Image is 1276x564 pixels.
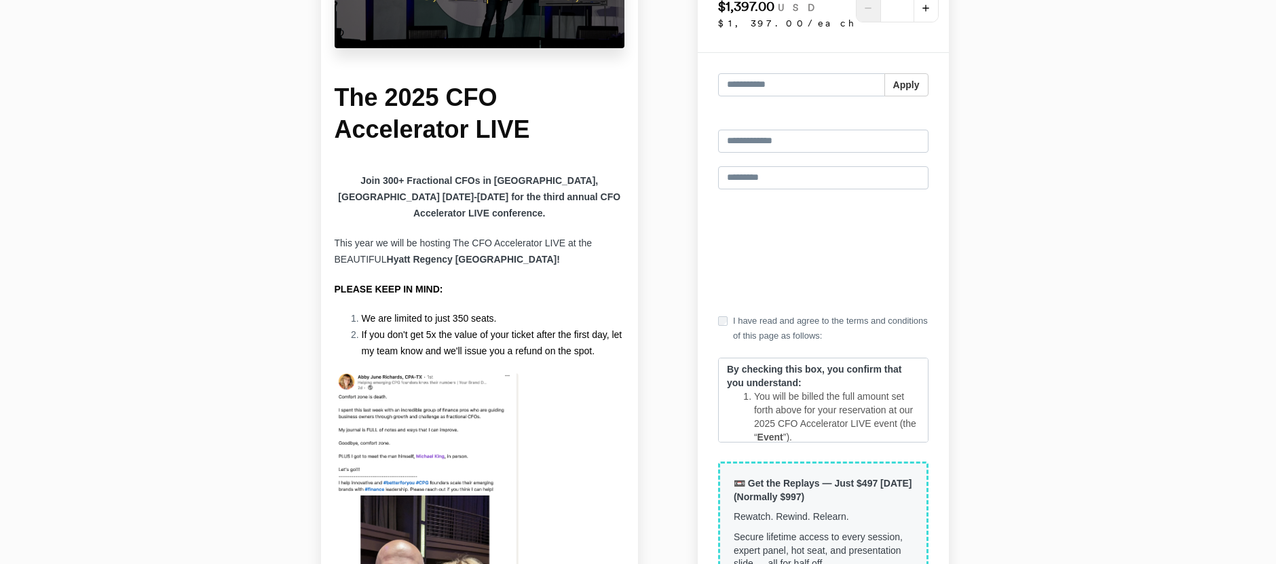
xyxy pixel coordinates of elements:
b: Event [757,432,783,443]
span: USD [778,2,823,13]
label: I have read and agree to the terms and conditions of this page as follows: [718,314,928,343]
a: Log in [902,110,928,130]
span: We are limited to just 350 seats. [362,313,497,324]
span: If you don't get 5x the value of your ticket after the first day, let my team know and we'll issu... [362,329,622,356]
span: This year we will be hosting The CFO Accelerator LIVE at the BEAUTIFUL [335,238,592,265]
strong: Join 300+ Fractional CFOs in [GEOGRAPHIC_DATA], [GEOGRAPHIC_DATA] [DATE]-[DATE] for the third ann... [338,175,620,219]
b: By checking this box, you confirm that you understand: [727,364,901,388]
iframe: Secure payment input frame [715,200,931,303]
span: You will be billed the full amount set forth above for your reservation at our 2025 CFO Accelerat... [754,391,916,443]
h1: The 2025 CFO Accelerator LIVE [335,82,625,146]
span: ”). [783,432,792,443]
p: Rewatch. Rewind. Relearn. [734,510,913,524]
b: PLEASE KEEP IN MIND: [335,284,443,295]
input: I have read and agree to the terms and conditions of this page as follows: [718,316,728,326]
div: $1,397.00/each [718,16,856,32]
button: Apply [884,73,928,96]
strong: Hyatt Regency [GEOGRAPHIC_DATA]! [387,254,560,265]
b: 📼 Get the Replays — Just $497 [DATE] (Normally $997) [734,478,912,502]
